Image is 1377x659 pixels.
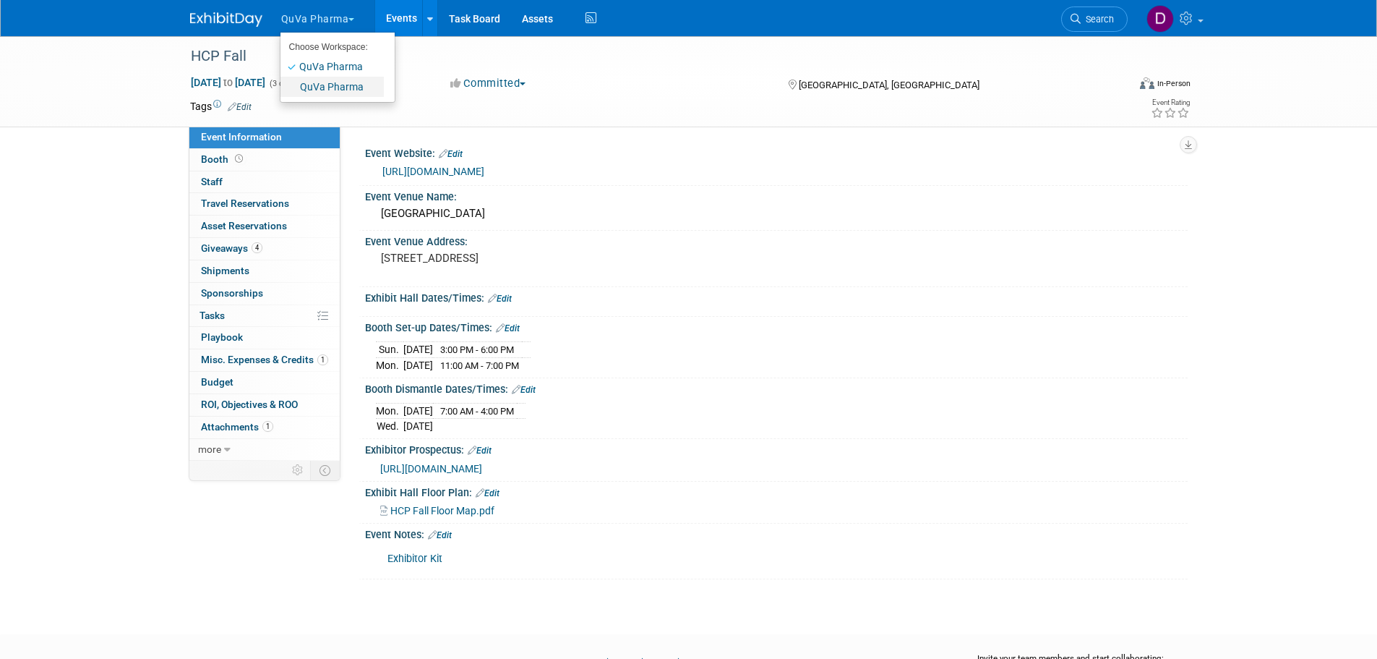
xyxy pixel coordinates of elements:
[488,294,512,304] a: Edit
[496,323,520,333] a: Edit
[201,176,223,187] span: Staff
[376,419,403,434] td: Wed.
[1157,78,1191,89] div: In-Person
[190,12,262,27] img: ExhibitDay
[189,394,340,416] a: ROI, Objectives & ROO
[201,131,282,143] span: Event Information
[387,553,442,565] a: Exhibitor Kit
[376,403,403,419] td: Mon.
[201,331,243,343] span: Playbook
[376,341,403,357] td: Sun.
[189,372,340,394] a: Budget
[1042,75,1191,97] div: Event Format
[200,310,225,321] span: Tasks
[365,524,1188,543] div: Event Notes:
[268,79,299,88] span: (3 days)
[221,77,235,88] span: to
[189,305,340,327] a: Tasks
[201,197,289,209] span: Travel Reservations
[1146,5,1174,33] img: Danielle Mitchell
[228,102,252,112] a: Edit
[403,419,433,434] td: [DATE]
[198,443,221,455] span: more
[201,421,273,433] span: Attachments
[445,76,531,91] button: Committed
[232,153,246,164] span: Booth not reserved yet
[439,149,463,159] a: Edit
[365,482,1188,501] div: Exhibit Hall Floor Plan:
[262,421,273,432] span: 1
[403,357,433,373] td: [DATE]
[201,153,246,165] span: Booth
[476,488,499,498] a: Edit
[1081,14,1114,25] span: Search
[428,530,452,540] a: Edit
[310,461,340,480] td: Toggle Event Tabs
[403,403,433,419] td: [DATE]
[380,505,494,516] a: HCP Fall Floor Map.pdf
[190,99,252,114] td: Tags
[799,80,979,90] span: [GEOGRAPHIC_DATA], [GEOGRAPHIC_DATA]
[365,317,1188,336] div: Booth Set-up Dates/Times:
[201,242,262,254] span: Giveaways
[390,505,494,516] span: HCP Fall Floor Map.pdf
[201,220,287,231] span: Asset Reservations
[380,463,482,475] a: [URL][DOMAIN_NAME]
[189,238,340,260] a: Giveaways4
[186,43,1106,69] div: HCP Fall
[365,287,1188,306] div: Exhibit Hall Dates/Times:
[189,216,340,237] a: Asset Reservations
[1151,99,1190,106] div: Event Rating
[365,143,1188,161] div: Event Website:
[365,378,1188,397] div: Booth Dismantle Dates/Times:
[280,77,384,97] a: QuVa Pharma
[365,439,1188,458] div: Exhibitor Prospectus:
[286,461,311,480] td: Personalize Event Tab Strip
[365,186,1188,204] div: Event Venue Name:
[189,127,340,148] a: Event Information
[189,260,340,282] a: Shipments
[468,446,492,456] a: Edit
[1061,7,1128,32] a: Search
[189,349,340,371] a: Misc. Expenses & Credits1
[189,439,340,461] a: more
[252,242,262,253] span: 4
[189,327,340,349] a: Playbook
[189,417,340,438] a: Attachments1
[1140,77,1154,89] img: Format-Inperson.png
[365,231,1188,249] div: Event Venue Address:
[440,406,514,417] span: 7:00 AM - 4:00 PM
[280,56,384,77] a: QuVa Pharma
[440,344,514,355] span: 3:00 PM - 6:00 PM
[190,76,266,89] span: [DATE] [DATE]
[189,283,340,305] a: Sponsorships
[189,193,340,215] a: Travel Reservations
[189,171,340,193] a: Staff
[201,287,263,299] span: Sponsorships
[381,252,692,265] pre: [STREET_ADDRESS]
[382,166,484,177] a: [URL][DOMAIN_NAME]
[189,149,340,171] a: Booth
[317,354,328,365] span: 1
[376,357,403,373] td: Mon.
[512,385,536,395] a: Edit
[440,360,519,371] span: 11:00 AM - 7:00 PM
[403,341,433,357] td: [DATE]
[201,399,298,410] span: ROI, Objectives & ROO
[201,376,233,388] span: Budget
[376,203,1177,225] div: [GEOGRAPHIC_DATA]
[280,38,384,56] li: Choose Workspace:
[201,354,328,365] span: Misc. Expenses & Credits
[201,265,249,276] span: Shipments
